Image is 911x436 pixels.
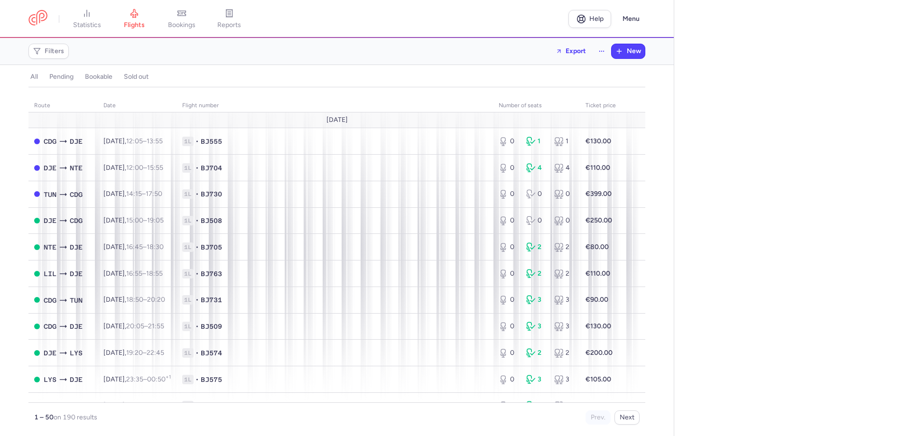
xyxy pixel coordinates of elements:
[34,271,40,277] span: OPEN
[554,401,574,410] div: 12
[182,295,194,305] span: 1L
[126,322,144,330] time: 20:05
[126,296,143,304] time: 18:50
[34,413,54,421] strong: 1 – 50
[499,216,519,225] div: 0
[126,243,164,251] span: –
[70,401,83,411] span: Charles De Gaulle, Paris, France
[44,348,56,358] span: Djerba-Zarzis, Djerba, Tunisia
[586,137,611,145] strong: €130.00
[44,136,56,147] span: Charles De Gaulle, Paris, France
[98,99,177,113] th: date
[126,243,143,251] time: 16:45
[195,137,199,146] span: •
[147,216,164,224] time: 19:05
[201,375,222,384] span: BJ575
[103,243,164,251] span: [DATE],
[126,375,143,383] time: 23:35
[554,189,574,199] div: 0
[103,164,163,172] span: [DATE],
[586,401,612,409] strong: €220.00
[126,216,164,224] span: –
[28,99,98,113] th: route
[103,296,165,304] span: [DATE],
[85,73,112,81] h4: bookable
[499,242,519,252] div: 0
[34,377,40,382] span: OPEN
[499,295,519,305] div: 0
[54,413,97,421] span: on 190 results
[526,163,546,173] div: 4
[182,269,194,278] span: 1L
[499,137,519,146] div: 0
[124,21,145,29] span: flights
[147,375,171,383] time: 00:50
[126,349,164,357] span: –
[499,401,519,410] div: 0
[182,189,194,199] span: 1L
[526,348,546,358] div: 2
[526,137,546,146] div: 1
[44,189,56,200] span: Carthage, Tunis, Tunisia
[70,321,83,332] span: Djerba-Zarzis, Djerba, Tunisia
[147,296,165,304] time: 20:20
[177,99,493,113] th: Flight number
[549,44,592,59] button: Export
[34,139,40,144] span: CLOSED
[70,269,83,279] span: Djerba-Zarzis, Djerba, Tunisia
[70,163,83,173] span: Nantes Atlantique, Nantes, France
[126,269,163,278] span: –
[44,321,56,332] span: Charles De Gaulle, Paris, France
[126,322,164,330] span: –
[201,295,222,305] span: BJ731
[182,401,194,410] span: 1L
[70,189,83,200] span: Charles De Gaulle, Paris, France
[568,10,611,28] a: Help
[554,348,574,358] div: 2
[44,215,56,226] span: Djerba-Zarzis, Djerba, Tunisia
[34,297,40,303] span: OPEN
[70,215,83,226] span: Charles De Gaulle, Paris, France
[526,189,546,199] div: 0
[526,216,546,225] div: 0
[554,216,574,225] div: 0
[168,21,195,29] span: bookings
[44,242,56,252] span: Nantes Atlantique, Nantes, France
[182,375,194,384] span: 1L
[103,375,171,383] span: [DATE],
[126,190,162,198] span: –
[34,191,40,197] span: CLOSED
[554,322,574,331] div: 3
[580,99,622,113] th: Ticket price
[34,350,40,356] span: OPEN
[126,164,163,172] span: –
[499,269,519,278] div: 0
[126,269,142,278] time: 16:55
[195,375,199,384] span: •
[182,163,194,173] span: 1L
[586,322,611,330] strong: €130.00
[126,137,163,145] span: –
[148,322,164,330] time: 21:55
[103,322,164,330] span: [DATE],
[554,242,574,252] div: 2
[126,164,143,172] time: 12:00
[126,137,143,145] time: 12:05
[182,322,194,331] span: 1L
[44,295,56,306] span: Charles De Gaulle, Paris, France
[146,269,163,278] time: 18:55
[146,190,162,198] time: 17:50
[499,348,519,358] div: 0
[195,401,199,410] span: •
[195,322,199,331] span: •
[612,44,645,58] button: New
[205,9,253,29] a: reports
[586,296,608,304] strong: €90.00
[126,401,162,409] span: –
[195,189,199,199] span: •
[586,190,612,198] strong: €399.00
[103,190,162,198] span: [DATE],
[103,137,163,145] span: [DATE],
[103,349,164,357] span: [DATE],
[147,164,163,172] time: 15:55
